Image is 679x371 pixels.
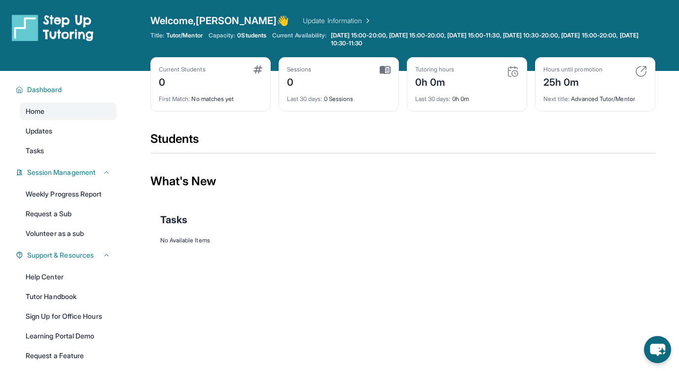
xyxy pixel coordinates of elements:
a: Volunteer as a sub [20,225,116,242]
div: Students [150,131,655,153]
img: logo [12,14,94,41]
span: First Match : [159,95,190,102]
a: Request a Sub [20,205,116,223]
span: Session Management [27,168,96,177]
span: Current Availability: [272,32,326,47]
div: Advanced Tutor/Mentor [543,89,647,103]
div: 0 [287,73,312,89]
div: Tutoring hours [415,66,455,73]
img: card [635,66,647,77]
span: Tutor/Mentor [166,32,203,39]
div: 0 [159,73,206,89]
span: Welcome, [PERSON_NAME] 👋 [150,14,289,28]
a: Sign Up for Office Hours [20,307,116,325]
span: Capacity: [209,32,236,39]
button: Dashboard [23,85,110,95]
span: Updates [26,126,53,136]
img: Chevron Right [362,16,372,26]
a: Home [20,102,116,120]
div: Current Students [159,66,206,73]
button: Session Management [23,168,110,177]
span: Dashboard [27,85,62,95]
div: Sessions [287,66,312,73]
div: 0 Sessions [287,89,391,103]
span: Support & Resources [27,250,94,260]
span: Last 30 days : [287,95,322,102]
div: Hours until promotion [543,66,603,73]
a: Help Center [20,268,116,286]
button: chat-button [644,336,671,363]
a: Weekly Progress Report [20,185,116,203]
span: Tasks [26,146,44,156]
img: card [253,66,262,73]
div: What's New [150,160,655,203]
span: Next title : [543,95,570,102]
div: 0h 0m [415,73,455,89]
div: 25h 0m [543,73,603,89]
a: Learning Portal Demo [20,327,116,345]
a: Updates [20,122,116,140]
span: Tasks [160,213,187,227]
img: card [380,66,391,74]
div: 0h 0m [415,89,519,103]
span: Home [26,106,44,116]
span: Title: [150,32,164,39]
span: [DATE] 15:00-20:00, [DATE] 15:00-20:00, [DATE] 15:00-11:30, [DATE] 10:30-20:00, [DATE] 15:00-20:0... [331,32,653,47]
img: card [507,66,519,77]
span: 0 Students [237,32,266,39]
a: Tutor Handbook [20,288,116,305]
div: No matches yet [159,89,262,103]
a: Request a Feature [20,347,116,365]
a: Update Information [303,16,372,26]
span: Last 30 days : [415,95,451,102]
a: Tasks [20,142,116,160]
div: No Available Items [160,236,645,244]
a: [DATE] 15:00-20:00, [DATE] 15:00-20:00, [DATE] 15:00-11:30, [DATE] 10:30-20:00, [DATE] 15:00-20:0... [329,32,655,47]
button: Support & Resources [23,250,110,260]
